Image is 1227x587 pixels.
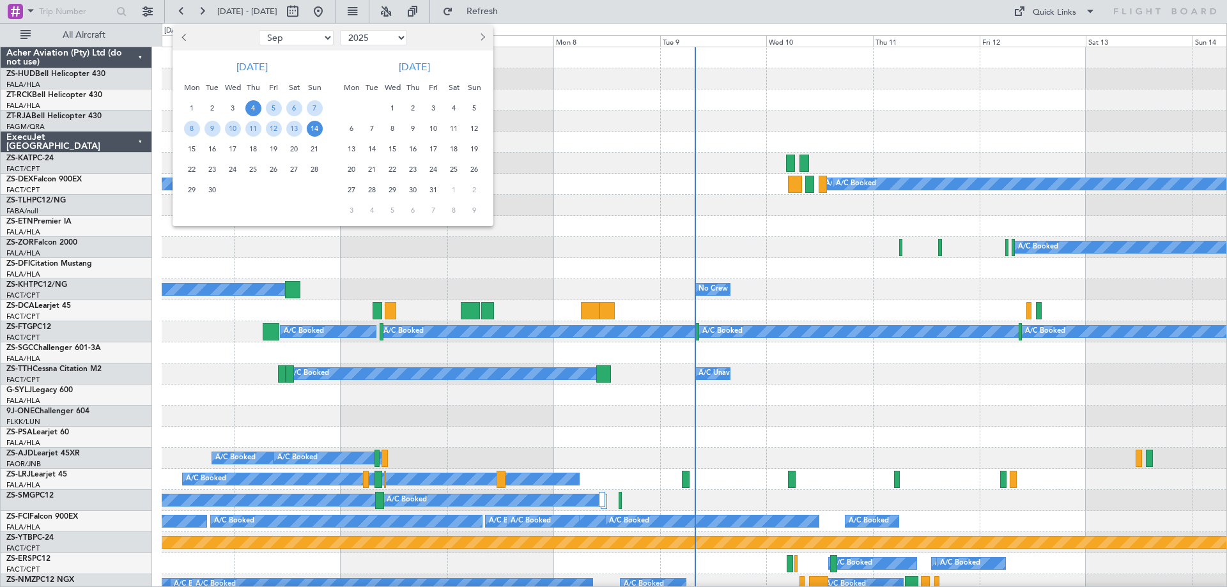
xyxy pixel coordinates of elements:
span: 26 [266,162,282,178]
div: 1-11-2025 [444,179,464,200]
span: 29 [184,182,200,198]
select: Select month [259,30,334,45]
div: 18-9-2025 [243,139,263,159]
div: 23-10-2025 [403,159,423,179]
div: 2-9-2025 [202,98,222,118]
span: 21 [364,162,380,178]
span: 24 [225,162,241,178]
span: 10 [225,121,241,137]
div: 27-10-2025 [341,179,362,200]
span: 8 [184,121,200,137]
div: 5-11-2025 [382,200,403,220]
div: 7-11-2025 [423,200,444,220]
span: 30 [405,182,421,198]
div: 21-9-2025 [304,139,325,159]
div: 13-9-2025 [284,118,304,139]
div: 28-10-2025 [362,179,382,200]
div: 21-10-2025 [362,159,382,179]
span: 17 [426,141,442,157]
div: Sun [304,77,325,98]
span: 18 [446,141,462,157]
span: 29 [385,182,401,198]
div: 30-10-2025 [403,179,423,200]
div: 4-11-2025 [362,200,382,220]
div: 6-11-2025 [403,200,423,220]
div: 13-10-2025 [341,139,362,159]
select: Select year [340,30,407,45]
span: 1 [446,182,462,198]
div: 15-9-2025 [181,139,202,159]
span: 11 [245,121,261,137]
span: 14 [307,121,323,137]
div: 3-11-2025 [341,200,362,220]
div: 20-10-2025 [341,159,362,179]
span: 27 [286,162,302,178]
div: 11-10-2025 [444,118,464,139]
div: Sat [444,77,464,98]
div: 17-10-2025 [423,139,444,159]
div: 9-10-2025 [403,118,423,139]
div: Fri [423,77,444,98]
div: 6-10-2025 [341,118,362,139]
div: 16-9-2025 [202,139,222,159]
span: 22 [385,162,401,178]
span: 2 [467,182,482,198]
div: 17-9-2025 [222,139,243,159]
div: Mon [181,77,202,98]
div: 7-10-2025 [362,118,382,139]
div: 3-10-2025 [423,98,444,118]
span: 7 [307,100,323,116]
div: Wed [382,77,403,98]
div: 25-9-2025 [243,159,263,179]
div: 26-9-2025 [263,159,284,179]
div: Tue [362,77,382,98]
span: 28 [364,182,380,198]
span: 12 [467,121,482,137]
div: Mon [341,77,362,98]
span: 3 [426,100,442,116]
div: 2-11-2025 [464,179,484,200]
span: 10 [426,121,442,137]
span: 4 [364,202,380,218]
span: 26 [467,162,482,178]
span: 8 [385,121,401,137]
div: 14-10-2025 [362,139,382,159]
span: 21 [307,141,323,157]
span: 6 [405,202,421,218]
span: 9 [405,121,421,137]
div: 19-10-2025 [464,139,484,159]
div: 24-9-2025 [222,159,243,179]
span: 19 [266,141,282,157]
div: 28-9-2025 [304,159,325,179]
span: 1 [385,100,401,116]
div: 26-10-2025 [464,159,484,179]
span: 14 [364,141,380,157]
span: 3 [225,100,241,116]
span: 6 [286,100,302,116]
span: 27 [344,182,360,198]
span: 25 [245,162,261,178]
div: 14-9-2025 [304,118,325,139]
span: 5 [385,202,401,218]
span: 9 [204,121,220,137]
div: 9-9-2025 [202,118,222,139]
span: 24 [426,162,442,178]
div: 30-9-2025 [202,179,222,200]
div: Thu [403,77,423,98]
span: 25 [446,162,462,178]
span: 17 [225,141,241,157]
div: Thu [243,77,263,98]
span: 7 [364,121,380,137]
div: Sun [464,77,484,98]
span: 2 [204,100,220,116]
span: 3 [344,202,360,218]
div: 15-10-2025 [382,139,403,159]
div: 27-9-2025 [284,159,304,179]
div: 25-10-2025 [444,159,464,179]
div: 31-10-2025 [423,179,444,200]
div: 10-10-2025 [423,118,444,139]
span: 23 [405,162,421,178]
span: 20 [286,141,302,157]
span: 8 [446,202,462,218]
span: 15 [385,141,401,157]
